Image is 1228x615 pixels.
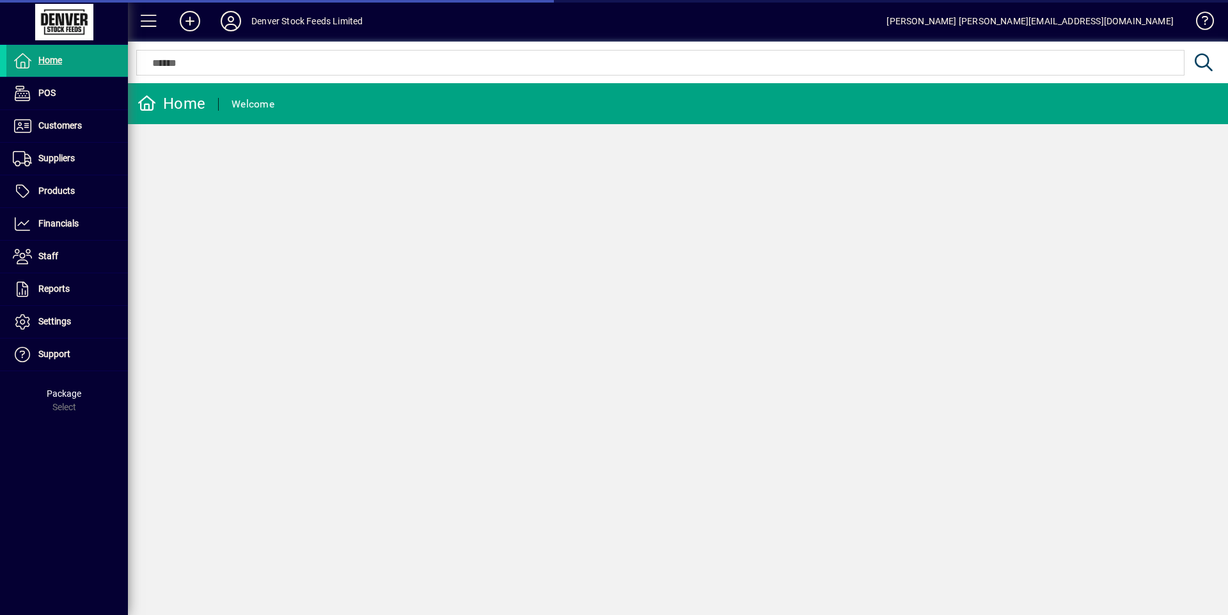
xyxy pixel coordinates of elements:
[38,218,79,228] span: Financials
[38,349,70,359] span: Support
[38,251,58,261] span: Staff
[38,186,75,196] span: Products
[169,10,210,33] button: Add
[6,77,128,109] a: POS
[38,88,56,98] span: POS
[6,241,128,273] a: Staff
[6,208,128,240] a: Financials
[6,175,128,207] a: Products
[6,306,128,338] a: Settings
[1186,3,1212,44] a: Knowledge Base
[6,143,128,175] a: Suppliers
[38,316,71,326] span: Settings
[6,110,128,142] a: Customers
[38,55,62,65] span: Home
[886,11,1174,31] div: [PERSON_NAME] [PERSON_NAME][EMAIL_ADDRESS][DOMAIN_NAME]
[38,284,70,294] span: Reports
[38,120,82,131] span: Customers
[47,388,81,399] span: Package
[232,94,274,115] div: Welcome
[251,11,363,31] div: Denver Stock Feeds Limited
[6,273,128,305] a: Reports
[6,339,128,371] a: Support
[38,153,75,163] span: Suppliers
[210,10,251,33] button: Profile
[138,93,205,114] div: Home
